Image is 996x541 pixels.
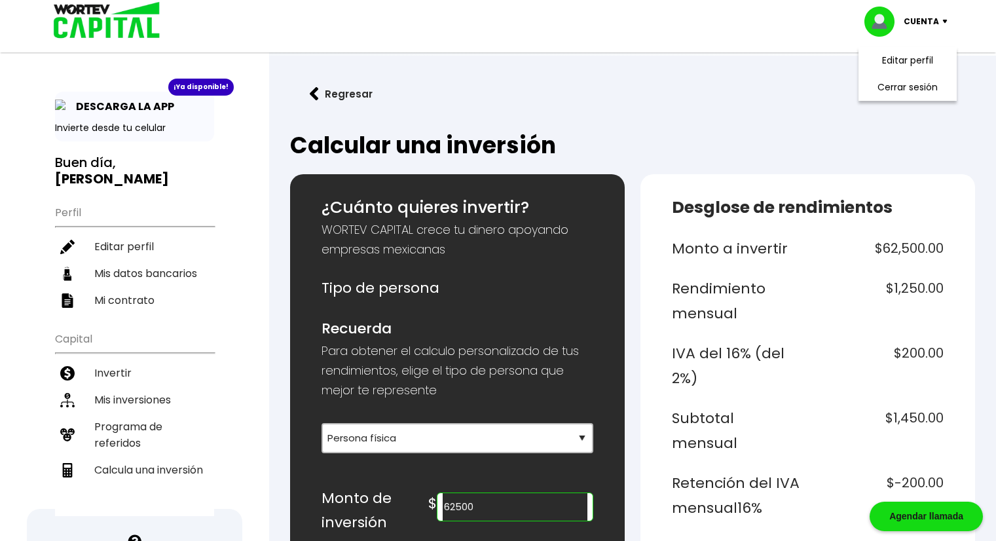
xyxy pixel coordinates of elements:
[55,386,214,413] a: Mis inversiones
[322,220,593,259] p: WORTEV CAPITAL crece tu dinero apoyando empresas mexicanas
[55,287,214,314] a: Mi contrato
[290,77,975,111] a: flecha izquierdaRegresar
[904,12,939,31] p: Cuenta
[55,100,69,114] img: app-icon
[55,198,214,314] ul: Perfil
[813,341,944,390] h6: $200.00
[290,132,975,159] h2: Calcular una inversión
[55,233,214,260] a: Editar perfil
[60,267,75,281] img: datos-icon.10cf9172.svg
[55,155,214,187] h3: Buen día,
[672,406,803,455] h6: Subtotal mensual
[672,195,944,220] h5: Desglose de rendimientos
[672,471,803,520] h6: Retención del IVA mensual 16%
[428,491,437,516] h6: $
[939,20,957,24] img: icon-down
[55,324,214,516] ul: Capital
[855,74,960,101] li: Cerrar sesión
[322,316,593,341] h6: Recuerda
[60,366,75,381] img: invertir-icon.b3b967d7.svg
[60,393,75,407] img: inversiones-icon.6695dc30.svg
[322,486,428,535] h6: Monto de inversión
[310,87,319,101] img: flecha izquierda
[55,413,214,457] a: Programa de referidos
[322,276,593,301] h6: Tipo de persona
[69,98,174,115] p: DESCARGA LA APP
[55,360,214,386] a: Invertir
[60,428,75,442] img: recomiendanos-icon.9b8e9327.svg
[322,195,593,220] h5: ¿Cuánto quieres invertir?
[672,341,803,390] h6: IVA del 16% (del 2%)
[60,240,75,254] img: editar-icon.952d3147.svg
[882,54,933,67] a: Editar perfil
[813,276,944,326] h6: $1,250.00
[813,236,944,261] h6: $62,500.00
[55,170,169,188] b: [PERSON_NAME]
[55,457,214,483] a: Calcula una inversión
[60,293,75,308] img: contrato-icon.f2db500c.svg
[813,471,944,520] h6: $-200.00
[55,121,214,135] p: Invierte desde tu celular
[813,406,944,455] h6: $1,450.00
[672,236,803,261] h6: Monto a invertir
[864,7,904,37] img: profile-image
[60,463,75,477] img: calculadora-icon.17d418c4.svg
[870,502,983,531] div: Agendar llamada
[168,79,234,96] div: ¡Ya disponible!
[290,77,392,111] button: Regresar
[55,260,214,287] a: Mis datos bancarios
[672,276,803,326] h6: Rendimiento mensual
[322,341,593,400] p: Para obtener el calculo personalizado de tus rendimientos, elige el tipo de persona que mejor te ...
